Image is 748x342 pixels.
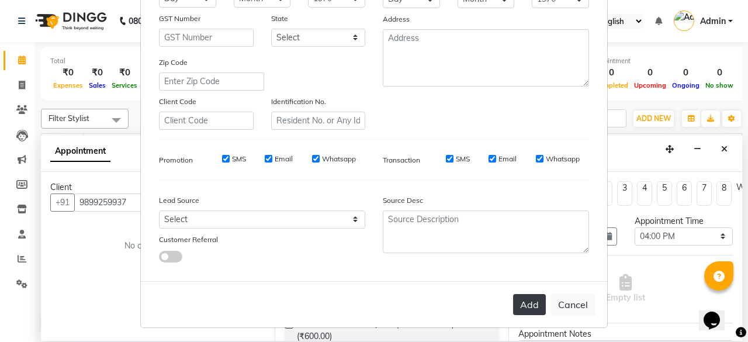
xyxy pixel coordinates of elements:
[456,154,470,164] label: SMS
[232,154,246,164] label: SMS
[322,154,356,164] label: Whatsapp
[271,13,288,24] label: State
[159,195,199,206] label: Lead Source
[550,293,595,316] button: Cancel
[383,195,423,206] label: Source Desc
[546,154,580,164] label: Whatsapp
[159,13,200,24] label: GST Number
[159,96,196,107] label: Client Code
[383,155,420,165] label: Transaction
[159,29,254,47] input: GST Number
[159,112,254,130] input: Client Code
[271,96,326,107] label: Identification No.
[159,72,264,91] input: Enter Zip Code
[159,57,188,68] label: Zip Code
[513,294,546,315] button: Add
[271,112,366,130] input: Resident No. or Any Id
[275,154,293,164] label: Email
[159,234,218,245] label: Customer Referral
[498,154,517,164] label: Email
[383,14,410,25] label: Address
[159,155,193,165] label: Promotion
